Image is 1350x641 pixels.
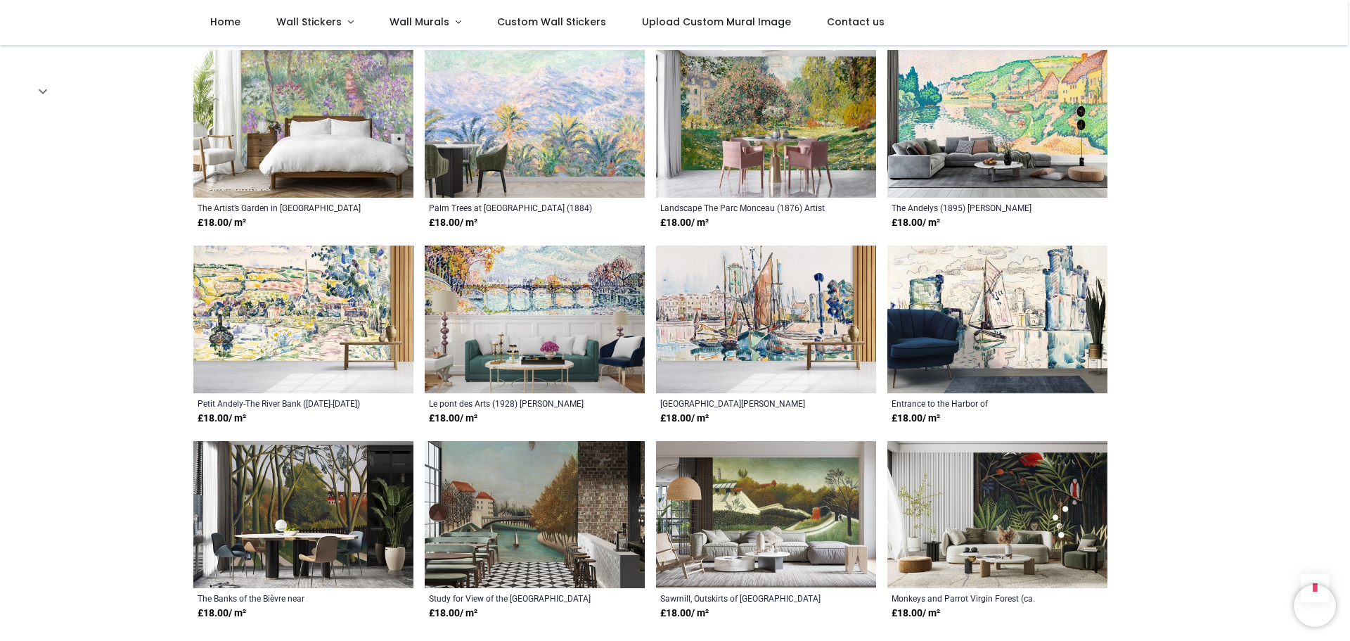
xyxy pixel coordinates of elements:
[892,216,940,230] strong: £ 18.00 / m²
[892,412,940,426] strong: £ 18.00 / m²
[1294,585,1336,627] iframe: Brevo live chat
[660,202,830,213] a: Landscape The Parc Monceau (1876) Artist [PERSON_NAME]
[429,592,598,604] a: Study for View of the [GEOGRAPHIC_DATA] (1908) [PERSON_NAME]
[429,202,598,213] a: Palm Trees at [GEOGRAPHIC_DATA] (1884) Artist [PERSON_NAME]
[887,246,1107,393] img: Entrance to the Harbor of La Rochelle (ca. 1920–128) Wall Mural Paul Signac
[642,15,791,29] span: Upload Custom Mural Image
[660,412,709,426] strong: £ 18.00 / m²
[892,398,1061,409] a: Entrance to the Harbor of [GEOGRAPHIC_DATA][PERSON_NAME] (ca. 1920–128) [PERSON_NAME]
[660,607,709,621] strong: £ 18.00 / m²
[425,246,645,393] img: Le pont des Arts (1928) Wall Mural Paul Signac
[429,607,477,621] strong: £ 18.00 / m²
[656,246,876,393] img: La Rochelle (ca. 1911) Wall Mural Paul Signac
[892,592,1061,604] a: Monkeys and Parrot Virgin Forest (ca. [DATE]–[DATE]) [PERSON_NAME]
[193,50,413,198] img: The Artist’s Garden in Giverny Wall Mural Artist Claude Monet
[429,412,477,426] strong: £ 18.00 / m²
[193,441,413,589] img: The Banks of the Bièvre near Bicêtre (1908–1909) Wall Mural Henri Rousseau
[193,246,413,393] img: Petit Andely-The River Bank (1920-1929) Wall Mural Paul Signac
[198,398,367,409] a: Petit Andely-The River Bank ([DATE]-[DATE]) [PERSON_NAME]
[429,398,598,409] a: Le pont des Arts (1928) [PERSON_NAME]
[656,441,876,589] img: Sawmill, Outskirts of Paris (ca. 1893–1895) Wall Mural Henri Rousseau
[892,607,940,621] strong: £ 18.00 / m²
[887,441,1107,589] img: Monkeys and Parrot Virgin Forest (ca. 1905–1906) Wall Mural Henri Rousseau
[198,607,246,621] strong: £ 18.00 / m²
[425,441,645,589] img: Study for View of the Pont de Sèvres (1908) Wall Mural Henri Rousseau
[198,592,367,604] a: The Banks of the Bièvre near [GEOGRAPHIC_DATA] ([DATE]–[DATE]) [PERSON_NAME]
[198,216,246,230] strong: £ 18.00 / m²
[497,15,606,29] span: Custom Wall Stickers
[660,398,830,409] a: [GEOGRAPHIC_DATA][PERSON_NAME] ([GEOGRAPHIC_DATA]. 1911) [PERSON_NAME]
[827,15,885,29] span: Contact us
[210,15,240,29] span: Home
[198,412,246,426] strong: £ 18.00 / m²
[276,15,342,29] span: Wall Stickers
[656,50,876,198] img: Landscape The Parc Monceau (1876) Wall Mural Artist Claude Monet
[390,15,449,29] span: Wall Murals
[660,592,830,604] a: Sawmill, Outskirts of [GEOGRAPHIC_DATA] (ca. [DATE]–[DATE]) [PERSON_NAME]
[660,216,709,230] strong: £ 18.00 / m²
[887,50,1107,198] img: The Andelys (1895) Wall Mural Paul Signac
[425,50,645,198] img: Palm Trees at Bordighera (1884) Wall Mural Artist Claude Monet
[429,216,477,230] strong: £ 18.00 / m²
[198,202,367,213] a: The Artist’s Garden in [GEOGRAPHIC_DATA] Artist [PERSON_NAME]
[892,202,1061,213] a: The Andelys (1895) [PERSON_NAME]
